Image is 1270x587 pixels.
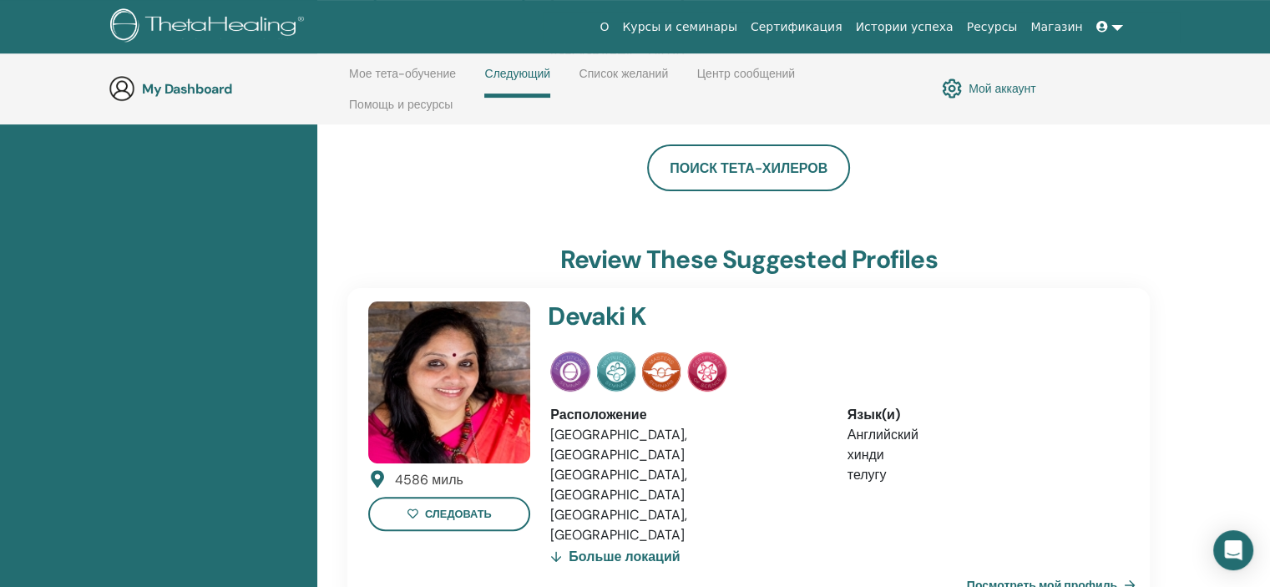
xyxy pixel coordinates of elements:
[579,67,669,94] a: Список желаний
[349,67,456,94] a: Мое тета-обучение
[550,545,680,569] div: Больше локаций
[550,505,822,545] li: [GEOGRAPHIC_DATA], [GEOGRAPHIC_DATA]
[744,12,849,43] a: Сертификация
[942,74,962,103] img: cog.svg
[368,301,530,463] img: default.jpg
[848,425,1119,445] li: Английский
[697,67,795,94] a: Центр сообщений
[550,425,822,465] li: [GEOGRAPHIC_DATA], [GEOGRAPHIC_DATA]
[848,405,1119,425] div: Язык(и)
[142,81,309,97] h3: My Dashboard
[548,301,1022,331] h4: Devaki K
[849,12,960,43] a: Истории успеха
[848,465,1119,485] li: телугу
[349,98,453,124] a: Помощь и ресурсы
[1213,530,1253,570] div: Open Intercom Messenger
[942,74,1036,103] a: Мой аккаунт
[593,12,615,43] a: О
[1024,12,1089,43] a: Магазин
[848,445,1119,465] li: хинди
[109,75,135,102] img: generic-user-icon.jpg
[550,465,822,505] li: [GEOGRAPHIC_DATA], [GEOGRAPHIC_DATA]
[395,470,463,490] div: 4586 миль
[550,405,822,425] div: Расположение
[110,8,310,46] img: logo.png
[368,497,530,531] button: следовать
[484,67,550,98] a: Следующий
[560,245,938,275] h3: Review these suggested profiles
[615,12,744,43] a: Курсы и семинары
[647,144,850,191] a: Поиск тета-хилеров
[960,12,1025,43] a: Ресурсы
